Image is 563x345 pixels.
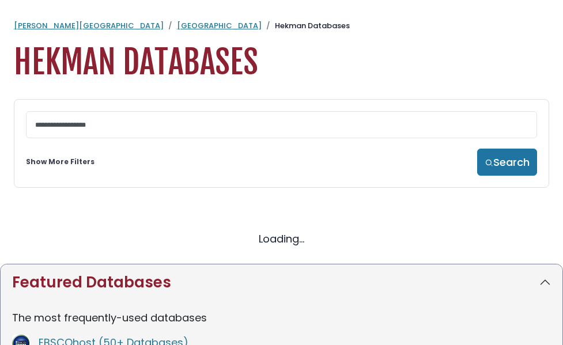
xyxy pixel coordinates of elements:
h1: Hekman Databases [14,43,549,82]
input: Search database by title or keyword [26,111,537,138]
div: Loading... [14,231,549,247]
p: The most frequently-used databases [12,310,551,325]
button: Featured Databases [1,264,562,301]
a: Show More Filters [26,157,95,167]
button: Search [477,149,537,176]
a: [GEOGRAPHIC_DATA] [177,20,262,31]
nav: breadcrumb [14,20,549,32]
li: Hekman Databases [262,20,350,32]
a: [PERSON_NAME][GEOGRAPHIC_DATA] [14,20,164,31]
